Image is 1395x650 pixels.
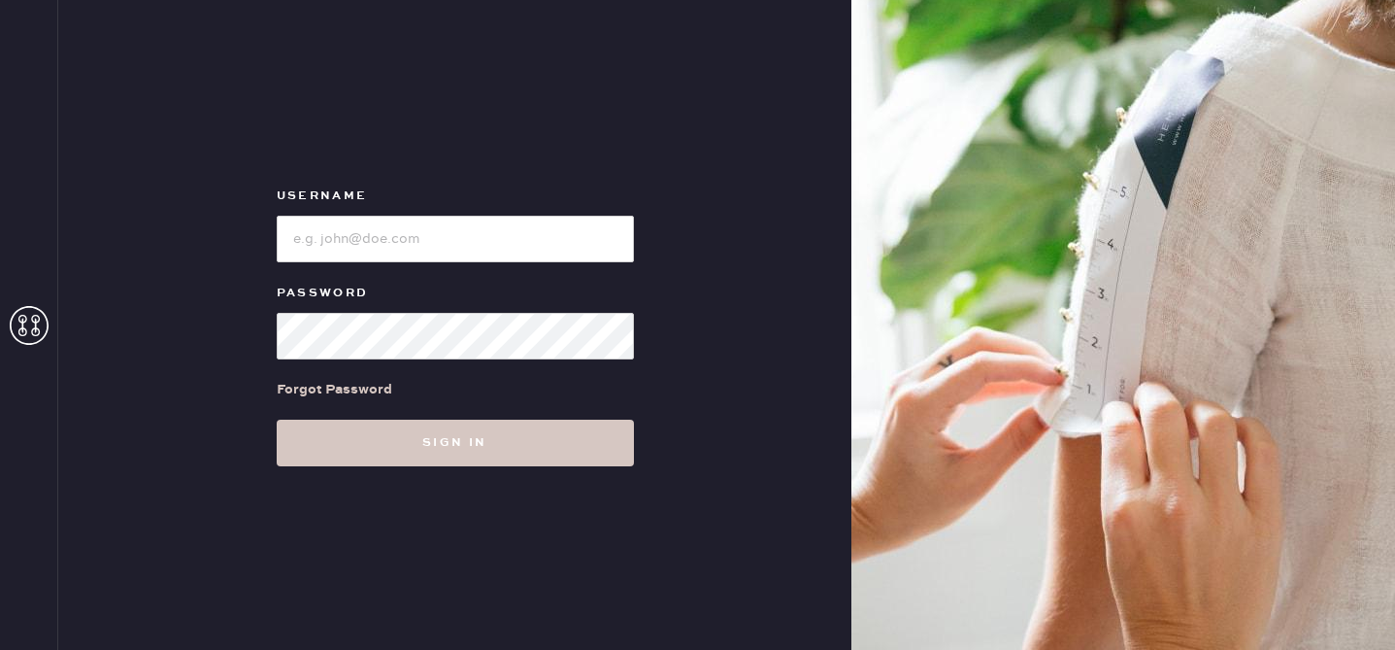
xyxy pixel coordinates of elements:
input: e.g. john@doe.com [277,216,634,262]
label: Password [277,282,634,305]
a: Forgot Password [277,359,392,420]
label: Username [277,185,634,208]
button: Sign in [277,420,634,466]
div: Forgot Password [277,379,392,400]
